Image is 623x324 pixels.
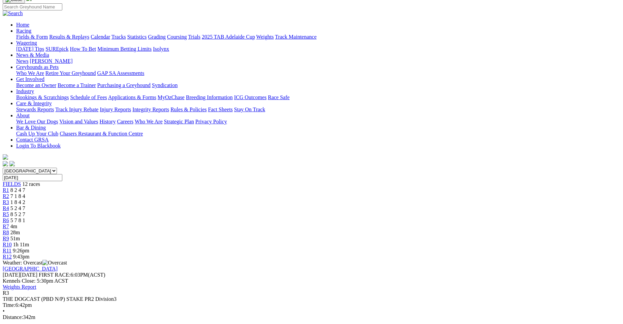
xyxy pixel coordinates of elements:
[3,248,11,253] span: R11
[70,94,107,100] a: Schedule of Fees
[16,76,44,82] a: Get Involved
[13,248,29,253] span: 9:26pm
[13,242,29,247] span: 1h 11m
[39,272,105,278] span: 6:03PM(ACST)
[3,272,37,278] span: [DATE]
[3,224,9,229] a: R7
[3,260,67,266] span: Weather: Overcast
[16,82,56,88] a: Become an Owner
[16,46,44,52] a: [DATE] Tips
[3,193,9,199] a: R2
[3,242,12,247] a: R10
[3,10,23,16] img: Search
[3,154,8,160] img: logo-grsa-white.png
[13,254,30,259] span: 9:43pm
[30,58,72,64] a: [PERSON_NAME]
[117,119,133,124] a: Careers
[108,94,156,100] a: Applications & Forms
[3,199,9,205] a: R3
[170,107,207,112] a: Rules & Policies
[16,34,48,40] a: Fields & Form
[16,46,620,52] div: Wagering
[16,107,54,112] a: Stewards Reports
[186,94,233,100] a: Breeding Information
[10,187,25,193] span: 8 2 4 7
[10,224,17,229] span: 4m
[16,107,620,113] div: Care & Integrity
[16,70,44,76] a: Who We Are
[60,131,143,136] a: Chasers Restaurant & Function Centre
[10,193,25,199] span: 7 1 8 4
[39,272,70,278] span: FIRST RACE:
[70,46,96,52] a: How To Bet
[135,119,163,124] a: Who We Are
[100,107,131,112] a: Injury Reports
[3,205,9,211] a: R4
[3,3,62,10] input: Search
[16,94,69,100] a: Bookings & Scratchings
[152,82,177,88] a: Syndication
[59,119,98,124] a: Vision and Values
[16,58,28,64] a: News
[45,70,96,76] a: Retire Your Greyhound
[10,236,20,241] span: 51m
[3,211,9,217] a: R5
[16,100,52,106] a: Care & Integrity
[3,174,62,181] input: Select date
[22,181,40,187] span: 12 races
[16,113,30,118] a: About
[275,34,317,40] a: Track Maintenance
[3,181,21,187] a: FIELDS
[3,296,620,302] div: THE DOGCAST (PBD N/P) STAKE PR2 Division3
[99,119,116,124] a: History
[3,230,9,235] a: R8
[91,34,110,40] a: Calendar
[16,94,620,100] div: Industry
[16,137,48,143] a: Contact GRSA
[16,52,49,58] a: News & Media
[58,82,96,88] a: Become a Trainer
[16,58,620,64] div: News & Media
[3,236,9,241] a: R9
[55,107,98,112] a: Track Injury Rebate
[16,131,620,137] div: Bar & Dining
[16,70,620,76] div: Greyhounds as Pets
[10,199,25,205] span: 1 8 4 2
[132,107,169,112] a: Integrity Reports
[3,272,20,278] span: [DATE]
[167,34,187,40] a: Coursing
[3,308,5,314] span: •
[3,302,15,308] span: Time:
[3,302,620,308] div: 6:42pm
[16,88,34,94] a: Industry
[97,70,144,76] a: GAP SA Assessments
[3,187,9,193] a: R1
[256,34,274,40] a: Weights
[3,284,36,290] a: Weights Report
[188,34,200,40] a: Trials
[97,46,152,52] a: Minimum Betting Limits
[9,161,15,166] img: twitter.svg
[45,46,68,52] a: SUREpick
[16,119,58,124] a: We Love Our Dogs
[49,34,89,40] a: Results & Replays
[10,205,25,211] span: 5 2 4 7
[3,161,8,166] img: facebook.svg
[3,314,620,320] div: 342m
[16,119,620,125] div: About
[111,34,126,40] a: Tracks
[16,28,31,34] a: Racing
[16,22,29,28] a: Home
[3,254,12,259] a: R12
[16,82,620,88] div: Get Involved
[10,230,20,235] span: 28m
[16,125,46,130] a: Bar & Dining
